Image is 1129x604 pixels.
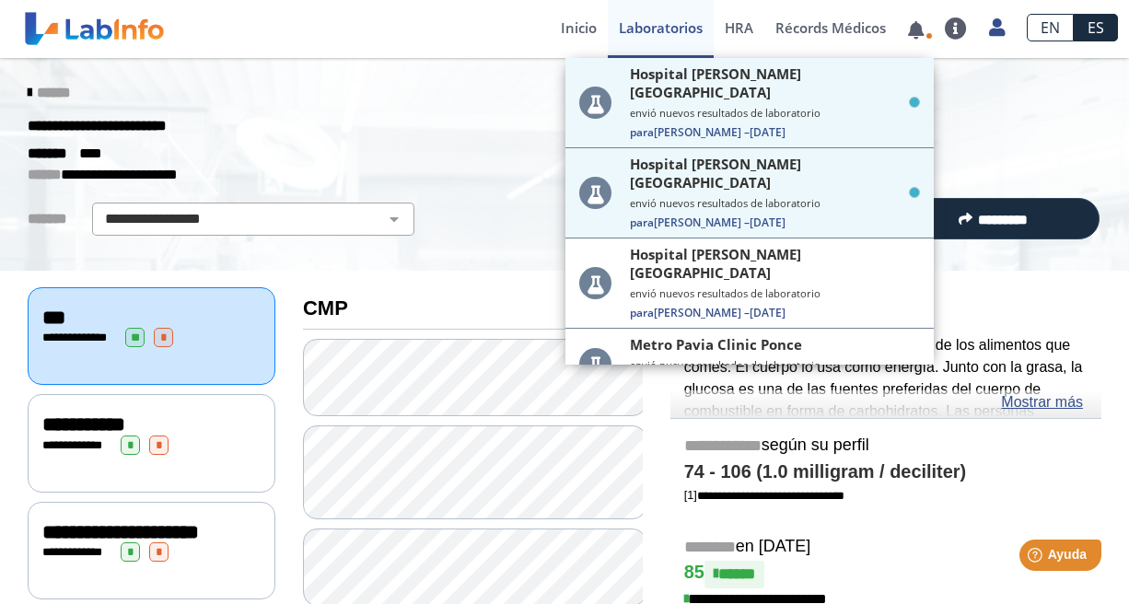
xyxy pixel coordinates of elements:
span: [PERSON_NAME] – [630,305,920,320]
span: [DATE] [750,124,786,140]
span: Para [630,305,654,320]
span: HRA [725,18,753,37]
small: envió nuevos resultados de laboratorio [630,106,920,120]
span: [PERSON_NAME] – [630,215,920,230]
h5: según su perfil [684,436,1088,457]
span: Hospital [PERSON_NAME][GEOGRAPHIC_DATA] [630,155,903,192]
span: Hospital [PERSON_NAME][GEOGRAPHIC_DATA] [630,64,903,101]
span: [PERSON_NAME] – [630,124,920,140]
a: ES [1074,14,1118,41]
h4: 74 - 106 (1.0 milligram / deciliter) [684,461,1088,483]
b: CMP [303,296,348,319]
span: Para [630,215,654,230]
a: [1] [684,488,844,502]
iframe: Help widget launcher [965,532,1109,584]
h4: 85 [684,561,1088,588]
small: envió nuevos resultados de laboratorio [630,358,920,372]
h5: en [DATE] [684,537,1088,558]
span: Metro Pavia Clinic Ponce [630,335,802,354]
span: Hospital [PERSON_NAME][GEOGRAPHIC_DATA] [630,245,903,282]
a: EN [1027,14,1074,41]
span: [DATE] [750,215,786,230]
small: envió nuevos resultados de laboratorio [630,286,920,300]
a: Mostrar más [1001,391,1083,413]
small: envió nuevos resultados de laboratorio [630,196,920,210]
span: [DATE] [750,305,786,320]
span: Para [630,124,654,140]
